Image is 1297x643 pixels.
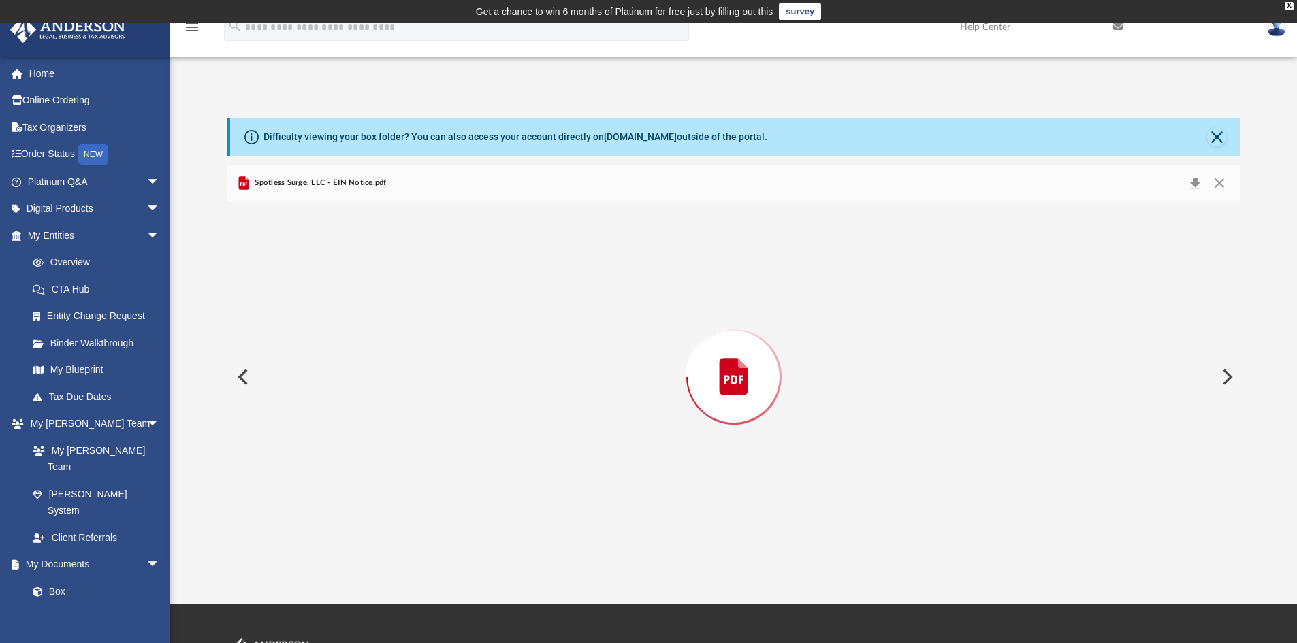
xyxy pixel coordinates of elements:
[779,3,821,20] a: survey
[1207,174,1232,193] button: Close
[252,177,387,189] span: Spotless Surge, LLC - EIN Notice.pdf
[476,3,773,20] div: Get a chance to win 6 months of Platinum for free just by filling out this
[19,329,180,357] a: Binder Walkthrough
[19,480,174,524] a: [PERSON_NAME] System
[78,144,108,165] div: NEW
[19,249,180,276] a: Overview
[19,357,174,384] a: My Blueprint
[10,87,180,114] a: Online Ordering
[1266,17,1287,37] img: User Pic
[146,410,174,438] span: arrow_drop_down
[146,222,174,250] span: arrow_drop_down
[19,383,180,410] a: Tax Due Dates
[1207,127,1226,146] button: Close
[10,168,180,195] a: Platinum Q&Aarrow_drop_down
[1285,2,1294,10] div: close
[184,19,200,35] i: menu
[227,18,242,33] i: search
[146,551,174,579] span: arrow_drop_down
[227,165,1241,553] div: Preview
[19,524,174,551] a: Client Referrals
[19,303,180,330] a: Entity Change Request
[184,26,200,35] a: menu
[146,195,174,223] span: arrow_drop_down
[1183,174,1207,193] button: Download
[604,131,677,142] a: [DOMAIN_NAME]
[10,60,180,87] a: Home
[146,168,174,196] span: arrow_drop_down
[6,16,129,43] img: Anderson Advisors Platinum Portal
[19,437,167,480] a: My [PERSON_NAME] Team
[10,222,180,249] a: My Entitiesarrow_drop_down
[10,410,174,438] a: My [PERSON_NAME] Teamarrow_drop_down
[10,141,180,169] a: Order StatusNEW
[10,551,174,578] a: My Documentsarrow_drop_down
[19,578,167,605] a: Box
[227,358,257,396] button: Previous File
[10,114,180,141] a: Tax Organizers
[1211,358,1241,396] button: Next File
[263,130,767,144] div: Difficulty viewing your box folder? You can also access your account directly on outside of the p...
[19,276,180,303] a: CTA Hub
[10,195,180,222] a: Digital Productsarrow_drop_down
